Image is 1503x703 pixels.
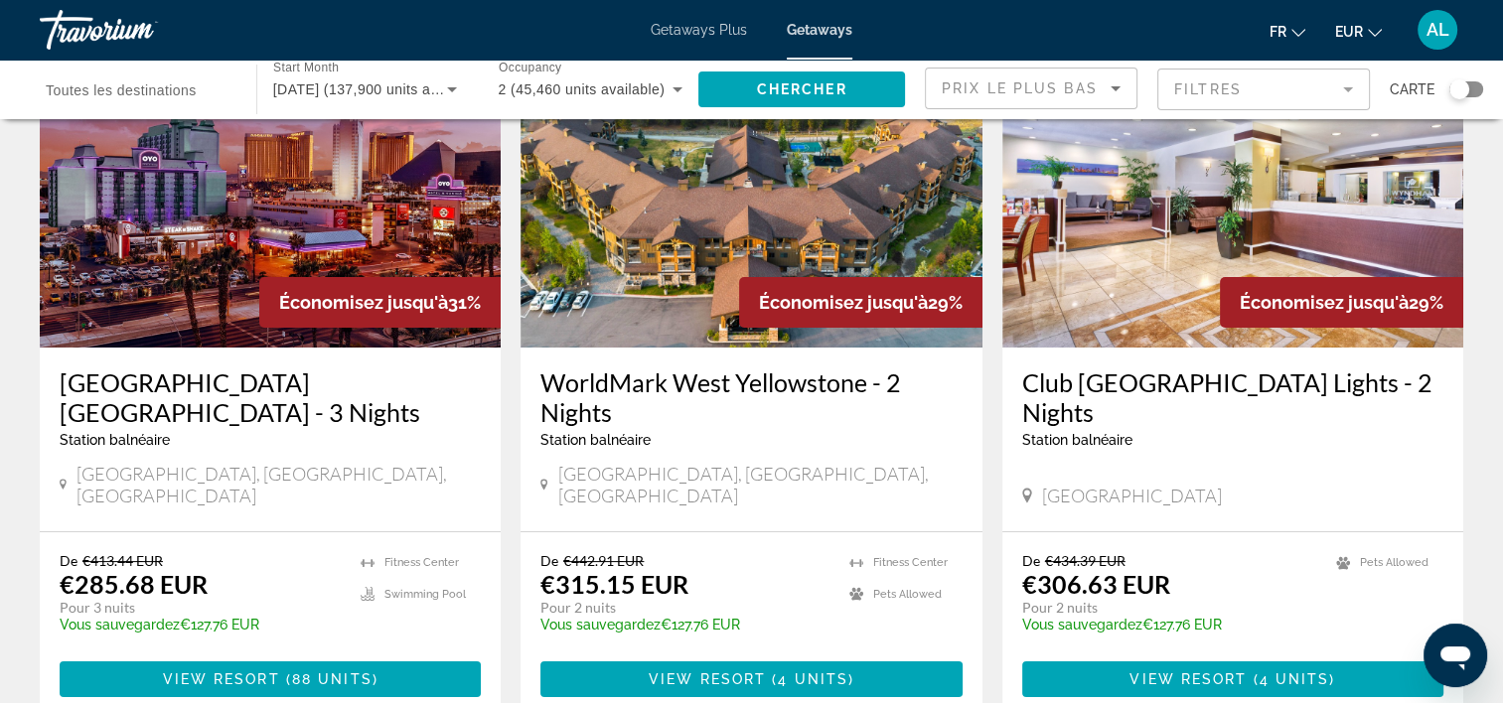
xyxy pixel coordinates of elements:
[698,71,905,107] button: Chercher
[1412,9,1463,51] button: User Menu
[1129,671,1247,687] span: View Resort
[60,661,481,697] button: View Resort(88 units)
[540,432,651,448] span: Station balnéaire
[1360,556,1428,569] span: Pets Allowed
[521,30,981,348] img: A411E01X.jpg
[60,569,208,599] p: €285.68 EUR
[1002,30,1463,348] img: 8562O01X.jpg
[60,617,341,633] p: €127.76 EUR
[40,4,238,56] a: Travorium
[873,556,948,569] span: Fitness Center
[279,292,448,313] span: Économisez jusqu'à
[259,277,501,328] div: 31%
[540,599,828,617] p: Pour 2 nuits
[1424,624,1487,687] iframe: Bouton de lancement de la fenêtre de messagerie
[499,81,666,97] span: 2 (45,460 units available)
[540,617,828,633] p: €127.76 EUR
[942,76,1121,100] mat-select: Sort by
[1157,68,1370,111] button: Filter
[1247,671,1335,687] span: ( )
[540,367,962,427] a: WorldMark West Yellowstone - 2 Nights
[499,62,561,74] span: Occupancy
[1022,599,1316,617] p: Pour 2 nuits
[280,671,378,687] span: ( )
[384,588,466,601] span: Swimming Pool
[651,22,747,38] a: Getaways Plus
[1260,671,1330,687] span: 4 units
[540,552,558,569] span: De
[757,81,847,97] span: Chercher
[1270,17,1305,46] button: Change language
[787,22,852,38] a: Getaways
[739,277,982,328] div: 29%
[292,671,373,687] span: 88 units
[163,671,280,687] span: View Resort
[46,82,197,98] span: Toutes les destinations
[60,432,170,448] span: Station balnéaire
[766,671,854,687] span: ( )
[1022,617,1142,633] span: Vous sauvegardez
[40,30,501,348] img: RM79E01X.jpg
[1022,432,1132,448] span: Station balnéaire
[1335,17,1382,46] button: Change currency
[1042,485,1222,506] span: [GEOGRAPHIC_DATA]
[759,292,928,313] span: Économisez jusqu'à
[76,463,481,506] span: [GEOGRAPHIC_DATA], [GEOGRAPHIC_DATA], [GEOGRAPHIC_DATA]
[1022,661,1443,697] button: View Resort(4 units)
[384,556,459,569] span: Fitness Center
[778,671,848,687] span: 4 units
[540,617,661,633] span: Vous sauvegardez
[558,463,963,506] span: [GEOGRAPHIC_DATA], [GEOGRAPHIC_DATA], [GEOGRAPHIC_DATA]
[540,661,962,697] button: View Resort(4 units)
[60,367,481,427] a: [GEOGRAPHIC_DATA] [GEOGRAPHIC_DATA] - 3 Nights
[1335,24,1363,40] span: EUR
[1022,617,1316,633] p: €127.76 EUR
[649,671,766,687] span: View Resort
[1390,75,1434,103] span: Carte
[82,552,163,569] span: €413.44 EUR
[1022,367,1443,427] a: Club [GEOGRAPHIC_DATA] Lights - 2 Nights
[273,81,487,97] span: [DATE] (137,900 units available)
[60,552,77,569] span: De
[1220,277,1463,328] div: 29%
[1240,292,1409,313] span: Économisez jusqu'à
[1022,569,1170,599] p: €306.63 EUR
[60,617,180,633] span: Vous sauvegardez
[1427,20,1449,40] span: AL
[1022,552,1040,569] span: De
[540,569,688,599] p: €315.15 EUR
[1270,24,1286,40] span: fr
[273,62,339,74] span: Start Month
[1045,552,1126,569] span: €434.39 EUR
[942,80,1098,96] span: Prix ​​le plus bas
[60,599,341,617] p: Pour 3 nuits
[873,588,942,601] span: Pets Allowed
[563,552,644,569] span: €442.91 EUR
